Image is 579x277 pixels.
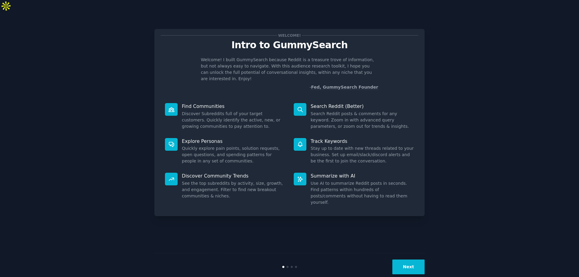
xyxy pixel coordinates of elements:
p: Find Communities [182,103,285,109]
button: Next [392,260,425,274]
span: Welcome! [277,32,302,39]
p: Explore Personas [182,138,285,144]
p: Discover Community Trends [182,173,285,179]
p: Search Reddit (Better) [311,103,414,109]
p: Track Keywords [311,138,414,144]
p: Summarize with AI [311,173,414,179]
dd: Stay up to date with new threads related to your business. Set up email/slack/discord alerts and ... [311,145,414,164]
dd: See the top subreddits by activity, size, growth, and engagement. Filter to find new breakout com... [182,180,285,199]
dd: Discover Subreddits full of your target customers. Quickly identify the active, new, or growing c... [182,111,285,130]
div: - [309,84,378,90]
p: Intro to GummySearch [161,40,418,50]
a: Fed, GummySearch Founder [311,85,378,90]
p: Welcome! I built GummySearch because Reddit is a treasure trove of information, but not always ea... [201,57,378,82]
dd: Quickly explore pain points, solution requests, open questions, and spending patterns for people ... [182,145,285,164]
dd: Use AI to summarize Reddit posts in seconds. Find patterns within hundreds of posts/comments with... [311,180,414,206]
dd: Search Reddit posts & comments for any keyword. Zoom in with advanced query parameters, or zoom o... [311,111,414,130]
